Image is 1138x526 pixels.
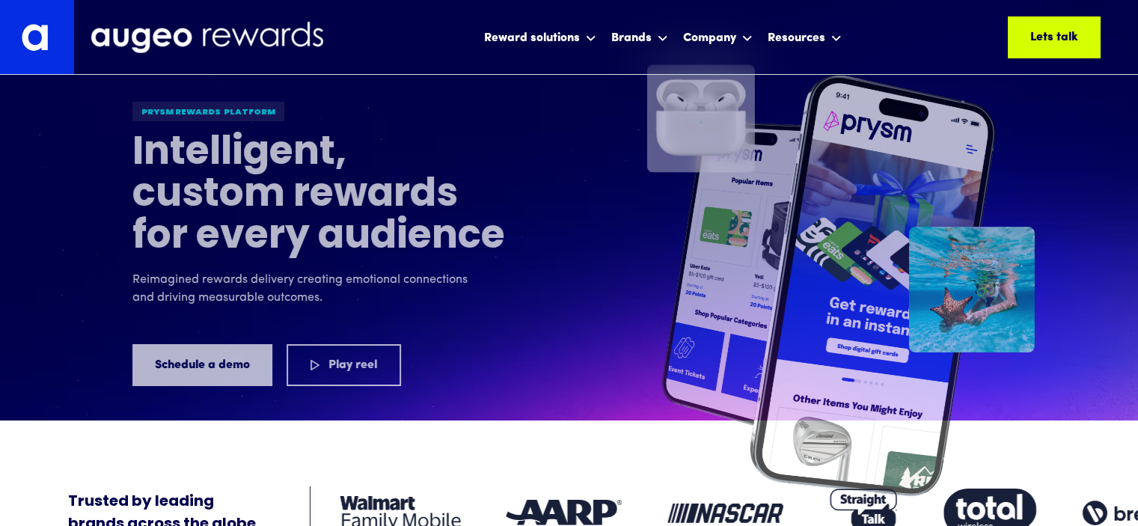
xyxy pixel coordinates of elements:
div: Brands [611,29,652,47]
div: Resources [764,17,845,57]
div: Company [679,17,756,57]
div: Prysm Rewards platform [132,102,284,121]
div: Resources [768,29,825,47]
p: Reimagined rewards delivery creating emotional connections and driving measurable outcomes. [132,271,477,307]
a: Play reel [287,344,401,386]
h1: Intelligent, custom rewards for every audience [132,133,507,259]
div: Reward solutions [480,17,600,57]
div: Reward solutions [484,29,580,47]
div: Company [683,29,736,47]
a: Lets talk [1008,16,1101,58]
div: Brands [608,17,672,57]
a: Schedule a demo [132,344,272,386]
